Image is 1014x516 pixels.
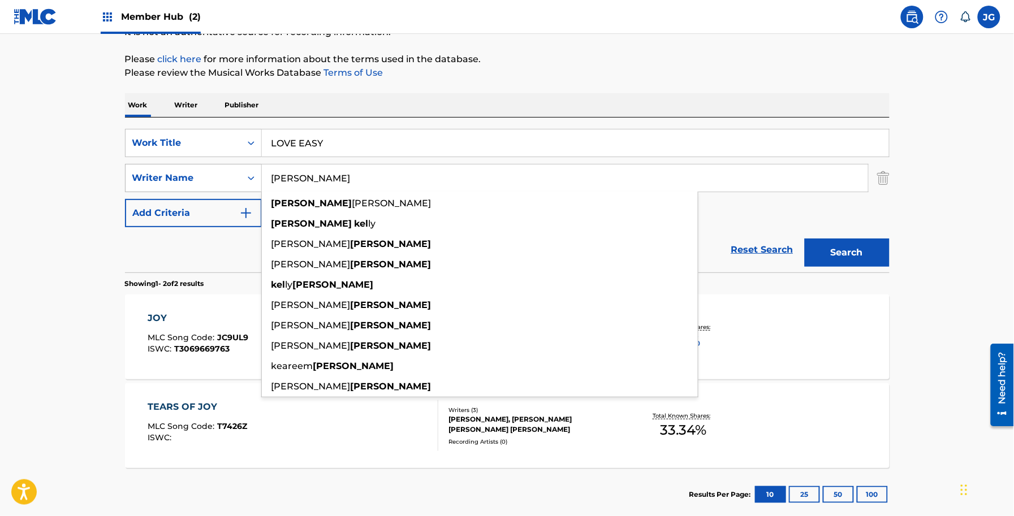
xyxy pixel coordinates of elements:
[271,300,351,310] span: [PERSON_NAME]
[901,6,924,28] a: Public Search
[132,136,234,150] div: Work Title
[351,340,432,351] strong: [PERSON_NAME]
[877,164,890,192] img: Delete Criterion
[293,279,374,290] strong: [PERSON_NAME]
[449,406,620,414] div: Writers ( 3 )
[322,67,383,78] a: Terms of Use
[660,420,706,440] span: 33.34 %
[351,300,432,310] strong: [PERSON_NAME]
[355,218,369,229] strong: kel
[449,414,620,435] div: [PERSON_NAME], [PERSON_NAME] [PERSON_NAME] [PERSON_NAME]
[148,421,217,431] span: MLC Song Code :
[125,53,890,66] p: Please for more information about the terms used in the database.
[222,93,262,117] p: Publisher
[978,6,1000,28] div: User Menu
[286,279,293,290] span: ly
[158,54,202,64] a: click here
[271,320,351,331] span: [PERSON_NAME]
[823,486,854,503] button: 50
[14,8,57,25] img: MLC Logo
[905,10,919,24] img: search
[132,171,234,185] div: Writer Name
[174,344,230,354] span: T3069669763
[960,11,971,23] div: Notifications
[125,279,204,289] p: Showing 1 - 2 of 2 results
[148,432,174,443] span: ISWC :
[271,381,351,392] span: [PERSON_NAME]
[101,10,114,24] img: Top Rightsholders
[653,411,714,420] p: Total Known Shares:
[271,198,352,209] strong: [PERSON_NAME]
[957,462,1014,516] iframe: Chat Widget
[125,383,890,468] a: TEARS OF JOYMLC Song Code:T7426ZISWC:Writers (3)[PERSON_NAME], [PERSON_NAME] [PERSON_NAME] [PERSO...
[930,6,953,28] div: Help
[239,206,253,220] img: 9d2ae6d4665cec9f34b9.svg
[351,239,432,249] strong: [PERSON_NAME]
[857,486,888,503] button: 100
[148,311,248,325] div: JOY
[217,421,247,431] span: T7426Z
[271,340,351,351] span: [PERSON_NAME]
[125,199,262,227] button: Add Criteria
[125,93,151,117] p: Work
[351,381,432,392] strong: [PERSON_NAME]
[121,10,201,23] span: Member Hub
[271,361,313,371] span: keareem
[171,93,201,117] p: Writer
[125,129,890,272] form: Search Form
[351,259,432,270] strong: [PERSON_NAME]
[961,473,968,507] div: Drag
[148,400,247,414] div: TEARS OF JOY
[369,218,376,229] span: ly
[789,486,820,503] button: 25
[726,237,799,262] a: Reset Search
[271,259,351,270] span: [PERSON_NAME]
[689,489,754,500] p: Results Per Page:
[352,198,432,209] span: [PERSON_NAME]
[805,239,890,267] button: Search
[271,218,352,229] strong: [PERSON_NAME]
[125,66,890,80] p: Please review the Musical Works Database
[313,361,394,371] strong: [PERSON_NAME]
[935,10,948,24] img: help
[351,320,432,331] strong: [PERSON_NAME]
[271,239,351,249] span: [PERSON_NAME]
[271,279,286,290] strong: kel
[755,486,786,503] button: 10
[982,340,1014,431] iframe: Resource Center
[189,11,201,22] span: (2)
[148,332,217,342] span: MLC Song Code :
[449,437,620,446] div: Recording Artists ( 0 )
[148,344,174,354] span: ISWC :
[217,332,248,342] span: JC9UL9
[125,294,890,379] a: JOYMLC Song Code:JC9UL9ISWC:T3069669763Writers (2)[PERSON_NAME], [PERSON_NAME]Recording Artists (...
